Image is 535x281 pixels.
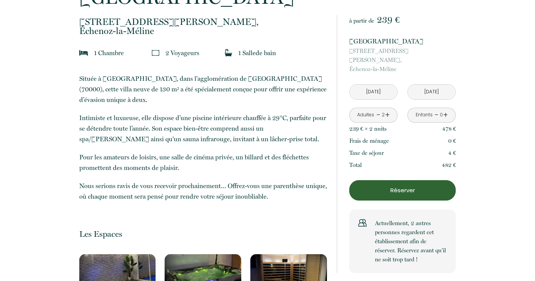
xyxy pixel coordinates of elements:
div: 0 [439,111,443,119]
p: 1 Salle de bain [238,48,276,58]
div: Adultes [357,111,374,119]
p: 2 Voyageur [165,48,199,58]
img: users [358,219,367,227]
p: 239 € × 2 nuit [349,124,387,133]
input: Départ [408,85,455,99]
p: 482 € [442,161,456,170]
input: Arrivée [350,85,397,99]
div: Enfants [416,111,433,119]
p: Frais de ménage [349,136,389,145]
span: 239 € [377,14,399,25]
p: Pour les amateurs de loisirs, une salle de cinéma privée, un billard et des fléchettes promettent... [79,152,327,173]
p: Réserver [352,186,453,195]
p: Total [349,161,362,170]
span: [STREET_ADDRESS][PERSON_NAME], [349,46,456,65]
p: Échenoz-la-Méline [349,46,456,74]
p: Nous serions ravis de vous recevoir prochainement… Offrez-vous une parenthèse unique, où chaque m... [79,181,327,202]
a: - [376,109,381,121]
p: Échenoz-la-Méline [79,17,327,36]
div: 2 [381,111,385,119]
span: à partir de [349,17,374,24]
p: [GEOGRAPHIC_DATA] [349,36,456,46]
span: s [384,125,387,132]
img: guests [152,49,159,57]
a: + [385,109,390,121]
p: 478 € [442,124,456,133]
a: - [435,109,439,121]
p: 4 € [448,148,456,157]
span: s [197,49,199,57]
p: 0 € [448,136,456,145]
button: Réserver [349,180,456,201]
a: + [443,109,448,121]
p: Taxe de séjour [349,148,384,157]
span: [STREET_ADDRESS][PERSON_NAME], [79,17,327,26]
p: Située à [GEOGRAPHIC_DATA], dans l'agglomération de [GEOGRAPHIC_DATA] (70000), cette villa neuve ... [79,73,327,105]
p: Intimiste et luxueuse, elle dispose d’une piscine intérieure chauffée à 29°C, parfaite pour se dé... [79,113,327,144]
p: Les Espaces [79,229,327,239]
p: 1 Chambre [94,48,124,58]
p: Actuellement, 2 autres personnes regardent cet établissement afin de réserver. Réservez avant qu’... [375,219,447,264]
